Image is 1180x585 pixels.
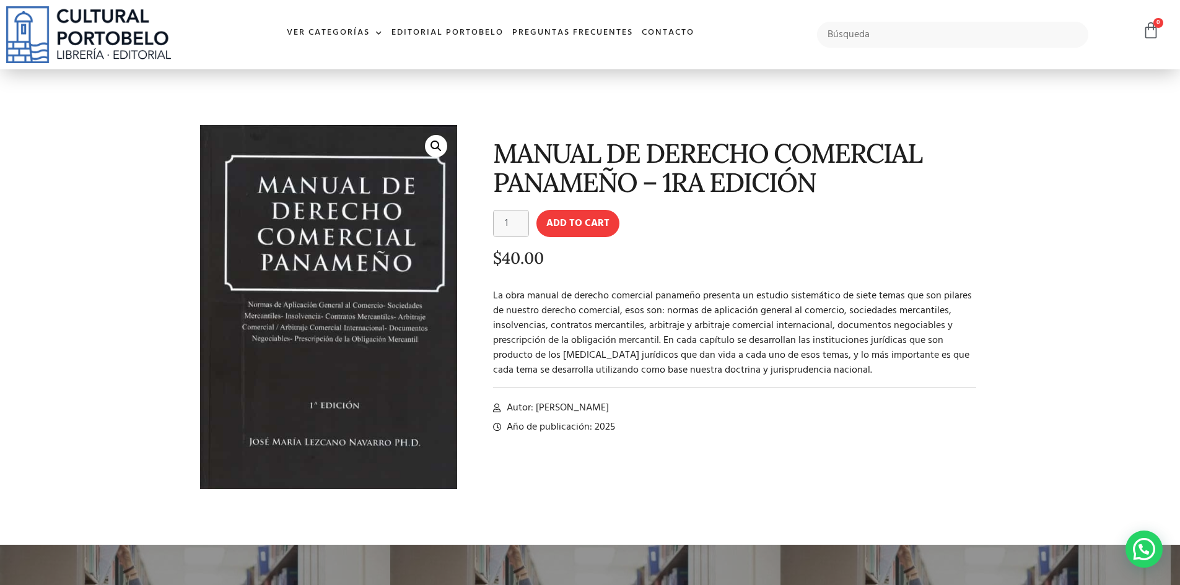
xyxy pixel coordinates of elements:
[817,22,1089,48] input: Búsqueda
[508,20,637,46] a: Preguntas frecuentes
[1142,22,1160,40] a: 0
[536,210,619,237] button: Add to cart
[282,20,387,46] a: Ver Categorías
[1153,18,1163,28] span: 0
[637,20,699,46] a: Contacto
[493,248,544,268] bdi: 40.00
[493,248,502,268] span: $
[504,401,609,415] span: Autor: [PERSON_NAME]
[387,20,508,46] a: Editorial Portobelo
[1125,531,1163,568] div: Contactar por WhatsApp
[493,210,529,237] input: Product quantity
[493,288,977,378] p: La obra manual de derecho comercial panameño presenta un estudio sistemático de siete temas que s...
[504,420,615,435] span: Año de publicación: 2025
[493,139,977,197] h1: MANUAL DE DERECHO COMERCIAL PANAMEÑO – 1RA EDICIÓN
[425,135,447,157] a: 🔍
